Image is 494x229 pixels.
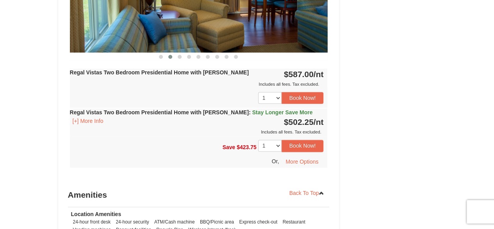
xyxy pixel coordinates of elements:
[284,187,330,199] a: Back To Top
[237,218,279,226] li: Express check-out
[222,144,235,150] span: Save
[314,70,324,79] span: /nt
[70,69,249,76] strong: Regal Vistas Two Bedroom Presidential Home with [PERSON_NAME]
[70,109,313,115] strong: Regal Vistas Two Bedroom Presidential Home with [PERSON_NAME]
[272,158,279,164] span: Or,
[282,140,324,151] button: Book Now!
[282,92,324,104] button: Book Now!
[198,218,236,226] li: BBQ/Picnic area
[71,211,121,217] strong: Location Amenities
[280,218,307,226] li: Restaurant
[114,218,151,226] li: 24-hour security
[71,218,113,226] li: 24-hour front desk
[70,128,324,136] div: Includes all fees. Tax excluded.
[152,218,197,226] li: ATM/Cash machine
[252,109,313,115] span: Stay Longer Save More
[284,117,314,126] span: $502.25
[70,80,324,88] div: Includes all fees. Tax excluded.
[70,117,106,125] button: [+] More Info
[314,117,324,126] span: /nt
[68,187,330,203] h3: Amenities
[237,144,257,150] span: $423.75
[284,70,324,79] strong: $587.00
[280,156,323,168] button: More Options
[249,109,251,115] span: :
